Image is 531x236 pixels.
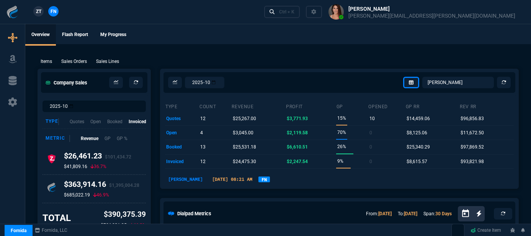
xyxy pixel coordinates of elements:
[200,127,203,138] p: 4
[368,101,405,111] th: opened
[70,118,84,125] p: Quotes
[467,224,504,236] a: Create Item
[404,211,417,216] a: [DATE]
[105,135,111,142] p: GP
[105,154,131,160] span: $101,434.72
[56,24,94,46] a: Flash Report
[459,101,514,111] th: Rev RR
[233,156,256,167] p: $24,475.30
[337,156,343,167] p: 9%
[407,142,430,152] p: $25,340.29
[177,210,211,217] h5: Dialpad Metrics
[81,135,98,142] p: Revenue
[165,125,199,140] td: open
[165,101,199,111] th: type
[42,212,71,224] h3: TOTAL
[287,113,308,124] p: $3,771.93
[233,127,253,138] p: $3,045.00
[165,154,199,168] td: invoiced
[61,58,87,65] p: Sales Orders
[64,180,139,192] h4: $363,914.16
[64,163,87,170] p: $41,809.16
[109,183,139,188] span: $1,395,004.28
[51,8,56,15] span: FN
[200,142,206,152] p: 13
[33,227,70,234] a: msbcCompanyName
[165,176,206,183] p: [PERSON_NAME]
[165,140,199,154] td: booked
[337,127,346,138] p: 70%
[405,101,460,111] th: GP RR
[337,113,346,124] p: 15%
[461,208,476,219] button: Open calendar
[199,101,231,111] th: count
[369,127,372,138] p: 0
[337,141,346,152] p: 26%
[94,24,132,46] a: My Progress
[398,210,417,217] p: To:
[461,113,484,124] p: $96,856.83
[101,222,127,229] p: $726,831.35
[46,118,59,125] div: Type
[369,142,372,152] p: 0
[90,163,106,170] p: 36.7%
[369,156,372,167] p: 0
[64,151,131,163] h4: $26,461.23
[461,142,484,152] p: $97,869.52
[36,8,41,15] span: ZT
[117,135,127,142] p: GP %
[101,209,146,220] p: $390,375.39
[90,118,101,125] p: Open
[93,192,109,198] p: 46.9%
[461,156,484,167] p: $93,821.98
[279,9,294,15] div: Ctrl + K
[46,135,70,142] div: Metric
[366,210,392,217] p: From:
[96,58,119,65] p: Sales Lines
[46,79,87,86] h5: Company Sales
[129,118,146,125] p: Invoiced
[423,210,452,217] p: Span:
[407,156,427,167] p: $8,615.57
[286,101,336,111] th: Profit
[165,111,199,125] td: quotes
[233,113,256,124] p: $25,267.00
[287,156,308,167] p: $2,247.54
[25,24,56,46] a: Overview
[200,156,206,167] p: 12
[369,113,375,124] p: 10
[64,192,90,198] p: $685,022.19
[287,127,308,138] p: $2,119.58
[435,211,452,216] a: 30 Days
[336,101,368,111] th: GP
[407,113,430,124] p: $14,459.06
[107,118,123,125] p: Booked
[200,113,206,124] p: 12
[231,101,286,111] th: revenue
[233,142,256,152] p: $25,531.18
[130,222,146,229] p: 46.3%
[258,177,270,182] a: FN
[287,142,308,152] p: $6,610.51
[41,58,52,65] p: Items
[378,211,392,216] a: [DATE]
[209,176,255,183] p: [DATE] 08:21 AM
[407,127,427,138] p: $8,125.06
[461,127,484,138] p: $11,672.50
